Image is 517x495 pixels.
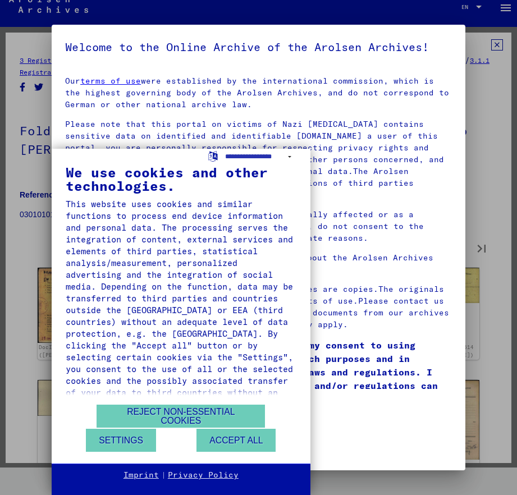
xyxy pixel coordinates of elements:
a: Imprint [123,470,159,481]
div: We use cookies and other technologies. [66,166,296,192]
a: Privacy Policy [168,470,239,481]
button: Settings [86,429,156,452]
div: This website uses cookies and similar functions to process end device information and personal da... [66,198,296,410]
button: Accept all [196,429,276,452]
button: Reject non-essential cookies [97,405,265,428]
